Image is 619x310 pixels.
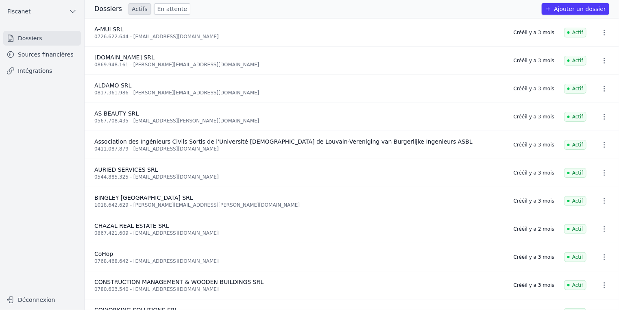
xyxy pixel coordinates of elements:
div: 1018.642.629 - [PERSON_NAME][EMAIL_ADDRESS][PERSON_NAME][DOMAIN_NAME] [94,202,504,208]
a: En attente [154,3,190,15]
span: Actif [564,28,586,37]
span: Actif [564,196,586,206]
span: BINGLEY [GEOGRAPHIC_DATA] SRL [94,194,193,201]
span: Actif [564,252,586,262]
a: Intégrations [3,63,81,78]
span: A-MUI SRL [94,26,124,33]
div: Créé il y a 3 mois [514,57,554,64]
div: 0726.622.644 - [EMAIL_ADDRESS][DOMAIN_NAME] [94,33,504,40]
span: Fiscanet [7,7,31,15]
span: CHAZAL REAL ESTATE SRL [94,223,169,229]
div: 0567.708.435 - [EMAIL_ADDRESS][PERSON_NAME][DOMAIN_NAME] [94,118,504,124]
div: Créé il y a 3 mois [514,29,554,36]
div: 0817.361.986 - [PERSON_NAME][EMAIL_ADDRESS][DOMAIN_NAME] [94,90,504,96]
span: AS BEAUTY SRL [94,110,139,117]
button: Ajouter un dossier [542,3,609,15]
span: Actif [564,84,586,94]
span: Actif [564,280,586,290]
span: ALDAMO SRL [94,82,131,89]
h3: Dossiers [94,4,122,14]
div: 0869.948.161 - [PERSON_NAME][EMAIL_ADDRESS][DOMAIN_NAME] [94,61,504,68]
div: 0780.603.540 - [EMAIL_ADDRESS][DOMAIN_NAME] [94,286,504,293]
span: Actif [564,224,586,234]
div: Créé il y a 3 mois [514,254,554,260]
div: 0411.087.879 - [EMAIL_ADDRESS][DOMAIN_NAME] [94,146,504,152]
span: Actif [564,140,586,150]
button: Déconnexion [3,293,81,306]
div: Créé il y a 3 mois [514,85,554,92]
span: Actif [564,56,586,65]
div: 0867.421.609 - [EMAIL_ADDRESS][DOMAIN_NAME] [94,230,504,236]
div: Créé il y a 3 mois [514,170,554,176]
a: Dossiers [3,31,81,46]
div: 0544.885.325 - [EMAIL_ADDRESS][DOMAIN_NAME] [94,174,504,180]
span: CoHop [94,251,113,257]
div: Créé il y a 3 mois [514,142,554,148]
button: Fiscanet [3,5,81,18]
a: Actifs [129,3,151,15]
div: Créé il y a 3 mois [514,198,554,204]
div: Créé il y a 3 mois [514,282,554,288]
span: [DOMAIN_NAME] SRL [94,54,155,61]
span: CONSTRUCTION MANAGEMENT & WOODEN BUILDINGS SRL [94,279,264,285]
div: Créé il y a 3 mois [514,114,554,120]
span: Actif [564,112,586,122]
div: Créé il y a 2 mois [514,226,554,232]
span: Actif [564,168,586,178]
span: Association des Ingénieurs Civils Sortis de l'Université [DEMOGRAPHIC_DATA] de Louvain-Vereniging... [94,138,473,145]
a: Sources financières [3,47,81,62]
span: AURIED SERVICES SRL [94,166,158,173]
div: 0768.468.642 - [EMAIL_ADDRESS][DOMAIN_NAME] [94,258,504,264]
